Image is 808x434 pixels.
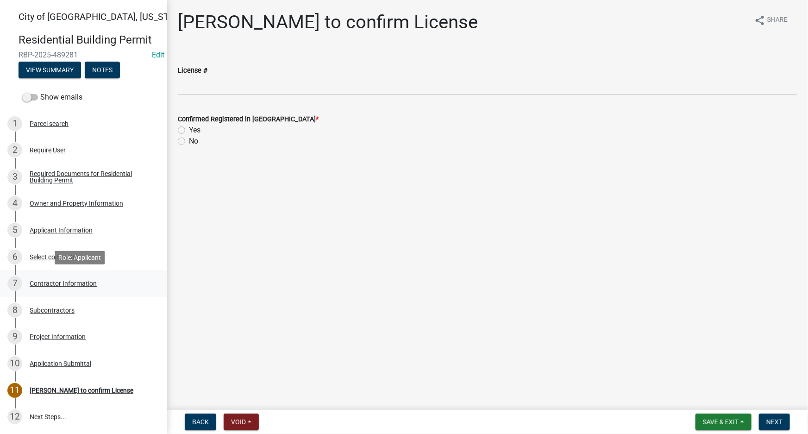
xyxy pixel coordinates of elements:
div: Project Information [30,333,86,340]
div: Require User [30,147,66,153]
wm-modal-confirm: Edit Application Number [152,50,164,59]
div: 4 [7,196,22,211]
div: Select contractor [30,254,79,260]
div: 5 [7,223,22,238]
div: Owner and Property Information [30,200,123,207]
div: [PERSON_NAME] to confirm License [30,387,133,394]
label: License # [178,68,207,74]
div: 2 [7,143,22,157]
button: shareShare [747,11,795,29]
button: Void [224,414,259,430]
span: Save & Exit [703,418,739,426]
div: 1 [7,116,22,131]
div: 12 [7,409,22,424]
label: No [189,136,198,147]
div: 11 [7,383,22,398]
div: 9 [7,329,22,344]
button: View Summary [19,62,81,78]
div: Required Documents for Residential Building Permit [30,170,152,183]
span: City of [GEOGRAPHIC_DATA], [US_STATE] [19,11,187,22]
div: Subcontractors [30,307,75,314]
span: Share [767,15,788,26]
div: Applicant Information [30,227,93,233]
label: Yes [189,125,200,136]
div: 10 [7,356,22,371]
a: Edit [152,50,164,59]
button: Save & Exit [695,414,752,430]
div: 7 [7,276,22,291]
div: 3 [7,170,22,184]
div: 8 [7,303,22,318]
label: Show emails [22,92,82,103]
span: Next [766,418,783,426]
div: 6 [7,250,22,264]
button: Notes [85,62,120,78]
button: Back [185,414,216,430]
label: Confirmed Registered in [GEOGRAPHIC_DATA] [178,116,319,123]
div: Contractor Information [30,280,97,287]
h1: [PERSON_NAME] to confirm License [178,11,478,33]
h4: Residential Building Permit [19,33,159,47]
div: Application Submittal [30,360,91,367]
div: Parcel search [30,120,69,127]
span: Back [192,418,209,426]
button: Next [759,414,790,430]
wm-modal-confirm: Summary [19,67,81,74]
div: Role: Applicant [55,251,105,264]
span: Void [231,418,246,426]
wm-modal-confirm: Notes [85,67,120,74]
span: RBP-2025-489281 [19,50,148,59]
i: share [754,15,765,26]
